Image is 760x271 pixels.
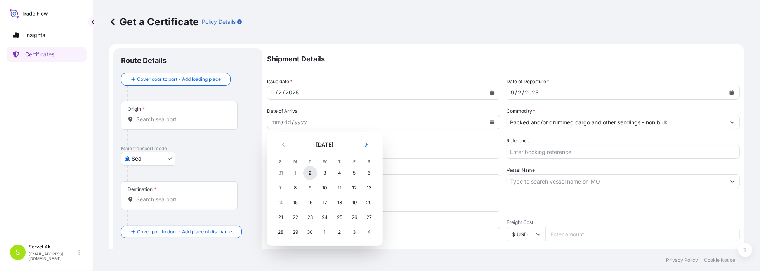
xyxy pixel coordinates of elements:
table: September 2025 [273,157,377,240]
div: Friday, September 12, 2025 [347,181,361,195]
th: T [303,157,318,166]
section: Calendar [267,132,383,246]
div: Wednesday, September 3, 2025 [318,166,332,180]
div: Thursday, September 25, 2025 [333,210,347,224]
div: Sunday, September 14, 2025 [274,196,288,210]
div: Thursday, September 4, 2025 [333,166,347,180]
th: M [288,157,303,166]
th: F [347,157,362,166]
div: Monday, September 15, 2025 [288,196,302,210]
div: Sunday, September 7, 2025 [274,181,288,195]
div: Tuesday, September 23, 2025 [303,210,317,224]
div: Saturday, September 27, 2025 [362,210,376,224]
div: Sunday, September 21, 2025 [274,210,288,224]
th: W [318,157,332,166]
div: Friday, September 19, 2025 [347,196,361,210]
div: Monday, September 8, 2025 [288,181,302,195]
div: Saturday, September 6, 2025 [362,166,376,180]
div: Saturday, September 20, 2025 [362,196,376,210]
div: Sunday, September 28, 2025 [274,225,288,239]
div: Monday, September 1, 2025 [288,166,302,180]
p: Policy Details [202,18,236,26]
p: Get a Certificate [109,16,199,28]
div: Saturday, October 4, 2025 [362,225,376,239]
div: Friday, September 5, 2025 [347,166,361,180]
th: T [332,157,347,166]
div: Friday, October 3, 2025 [347,225,361,239]
div: September 2025 [273,138,377,240]
div: Thursday, September 11, 2025 [333,181,347,195]
div: Friday, September 26, 2025 [347,210,361,224]
div: Wednesday, September 10, 2025 [318,181,332,195]
button: Next [358,138,375,151]
div: Wednesday, September 17, 2025 [318,196,332,210]
div: Today, Tuesday, September 2, 2025, First available date [303,166,317,180]
div: Tuesday, September 16, 2025 [303,196,317,210]
div: Thursday, October 2, 2025 [333,225,347,239]
div: Wednesday, October 1, 2025 [318,225,332,239]
div: Tuesday, September 30, 2025 [303,225,317,239]
h2: [DATE] [297,141,353,149]
div: Wednesday, September 24, 2025 [318,210,332,224]
div: Monday, September 29, 2025 [288,225,302,239]
div: Monday, September 22, 2025 [288,210,302,224]
th: S [362,157,377,166]
div: Thursday, September 18, 2025 [333,196,347,210]
button: Previous [275,138,292,151]
div: Tuesday, September 9, 2025 [303,181,317,195]
th: S [273,157,288,166]
div: Sunday, August 31, 2025 [274,166,288,180]
div: Saturday, September 13, 2025 [362,181,376,195]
